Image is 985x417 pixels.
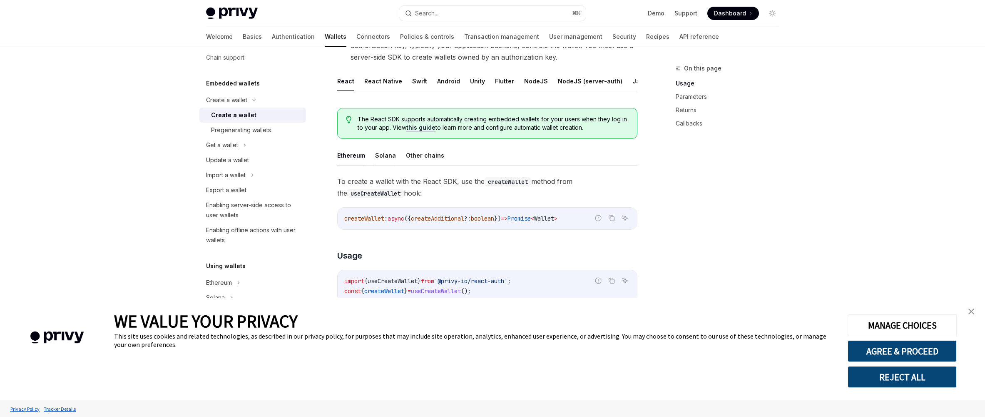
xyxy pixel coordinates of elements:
span: ; [507,277,511,285]
span: Promise [507,215,531,222]
span: } [418,277,421,285]
a: Enabling server-side access to user wallets [199,198,306,223]
button: React Native [364,71,402,91]
button: Copy the contents from the code block [606,213,617,224]
span: = [408,287,411,295]
img: company logo [12,319,102,356]
a: Connectors [356,27,390,47]
span: createWallet [344,215,384,222]
span: : [384,215,388,222]
a: this guide [406,124,435,131]
a: Security [612,27,636,47]
button: Report incorrect code [593,275,604,286]
a: Demo [648,9,664,18]
div: Update a wallet [206,155,249,165]
a: Enabling offline actions with user wallets [199,223,306,248]
a: Parameters [676,90,786,103]
a: Callbacks [676,117,786,130]
a: Welcome [206,27,233,47]
div: Pregenerating wallets [211,125,271,135]
h5: Using wallets [206,261,246,271]
button: Import a wallet [199,168,306,183]
a: Transaction management [464,27,539,47]
div: Enabling server-side access to user wallets [206,200,301,220]
button: Solana [375,146,396,165]
button: Unity [470,71,485,91]
span: (); [461,287,471,295]
button: NodeJS [524,71,548,91]
div: This site uses cookies and related technologies, as described in our privacy policy, for purposes... [114,332,835,349]
span: WE VALUE YOUR PRIVACY [114,310,298,332]
div: Ethereum [206,278,232,288]
span: import [344,277,364,285]
span: }) [494,215,501,222]
button: NodeJS (server-auth) [558,71,622,91]
span: On this page [684,63,721,73]
a: Policies & controls [400,27,454,47]
button: Search...⌘K [399,6,586,21]
button: Flutter [495,71,514,91]
button: REJECT ALL [848,366,957,388]
button: Create a wallet [199,93,306,108]
span: createAdditional [411,215,464,222]
span: ({ [404,215,411,222]
span: '@privy-io/react-auth' [434,277,507,285]
a: Export a wallet [199,183,306,198]
a: Recipes [646,27,669,47]
a: Pregenerating wallets [199,123,306,138]
a: Authentication [272,27,315,47]
div: Create a wallet [211,110,256,120]
span: Wallet [534,215,554,222]
a: User management [549,27,602,47]
a: Tracker Details [42,402,78,416]
button: Toggle dark mode [766,7,779,20]
a: Create a wallet [199,108,306,123]
button: Java [632,71,647,91]
a: Usage [676,77,786,90]
span: { [364,277,368,285]
a: Privacy Policy [8,402,42,416]
span: < [531,215,534,222]
a: Basics [243,27,262,47]
button: Get a wallet [199,138,306,153]
span: useCreateWallet [368,277,418,285]
span: boolean [471,215,494,222]
span: } [404,287,408,295]
button: Copy the contents from the code block [606,275,617,286]
button: React [337,71,354,91]
span: async [388,215,404,222]
button: Swift [412,71,427,91]
div: Search... [415,8,438,18]
h5: Embedded wallets [206,78,260,88]
span: from [421,277,434,285]
a: close banner [963,303,980,320]
span: > [554,215,557,222]
a: Wallets [325,27,346,47]
a: Support [674,9,697,18]
span: Usage [337,250,362,261]
button: Ask AI [619,275,630,286]
span: The React SDK supports automatically creating embedded wallets for your users when they log in to... [358,115,629,132]
a: Update a wallet [199,153,306,168]
span: const [344,287,361,295]
svg: Tip [346,116,352,123]
div: Enabling offline actions with user wallets [206,225,301,245]
a: API reference [679,27,719,47]
img: close banner [968,309,974,314]
span: useCreateWallet [411,287,461,295]
button: Ethereum [199,275,306,290]
span: => [501,215,507,222]
button: Android [437,71,460,91]
span: ?: [464,215,471,222]
span: createWallet [364,287,404,295]
div: Get a wallet [206,140,238,150]
div: Create a wallet [206,95,247,105]
div: Solana [206,293,225,303]
span: Dashboard [714,9,746,18]
button: Ethereum [337,146,365,165]
a: Returns [676,103,786,117]
img: light logo [206,8,258,19]
span: ⌘ K [572,10,581,17]
button: Other chains [406,146,444,165]
div: Export a wallet [206,185,246,195]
